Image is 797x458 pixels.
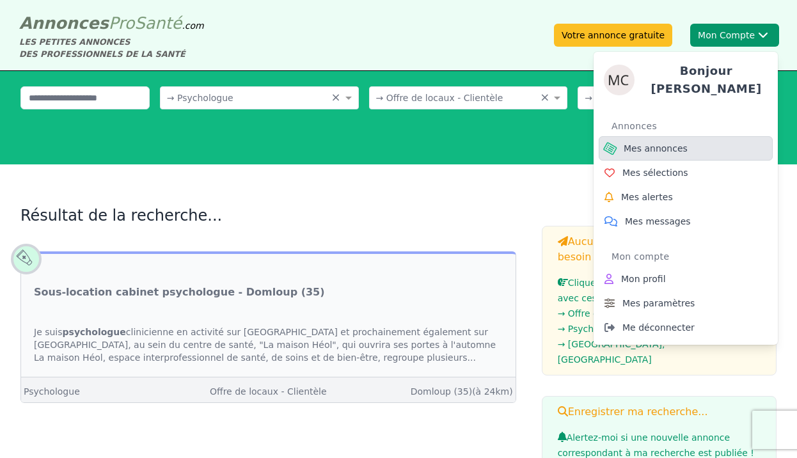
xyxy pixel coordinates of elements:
[21,313,516,377] div: Je suis clinicienne en activité sur [GEOGRAPHIC_DATA] et prochainement également sur [GEOGRAPHIC_...
[558,432,754,458] span: Alertez-moi si une nouvelle annonce correspondant à ma recherche est publiée !
[24,386,80,397] a: Psychologue
[622,166,688,179] span: Mes sélections
[621,272,666,285] span: Mon profil
[599,185,773,209] a: Mes alertes
[599,291,773,315] a: Mes paramètres
[599,209,773,233] a: Mes messages
[612,246,773,267] div: Mon compte
[134,13,182,33] span: Santé
[109,13,135,33] span: Pro
[558,234,761,265] h3: Aucune annonce correspond à votre besoin ?
[20,114,777,127] div: Affiner la recherche...
[622,321,695,334] span: Me déconnecter
[558,336,761,367] li: → [GEOGRAPHIC_DATA], [GEOGRAPHIC_DATA]
[625,215,691,228] span: Mes messages
[599,161,773,185] a: Mes sélections
[540,91,551,104] span: Clear all
[19,13,204,33] a: AnnoncesProSanté.com
[604,65,635,95] img: Magali
[558,404,761,420] h3: Enregistrer ma recherche...
[558,278,761,367] a: Cliquez ici pour déposer une annonce avec ces critères :→ Offre de locaux - Clientèle→ Psychologu...
[411,386,513,397] a: Domloup (35)(à 24km)
[624,142,688,155] span: Mes annonces
[690,24,779,47] button: Mon CompteMagaliBonjour [PERSON_NAME]AnnoncesMes annoncesMes sélectionsMes alertesMes messagesMon...
[20,205,516,226] h2: Résultat de la recherche...
[558,321,761,336] li: → Psychologue
[622,297,695,310] span: Mes paramètres
[472,386,513,397] span: (à 24km)
[19,13,109,33] span: Annonces
[612,116,773,136] div: Annonces
[645,62,768,98] h4: Bonjour [PERSON_NAME]
[182,20,203,31] span: .com
[599,136,773,161] a: Mes annonces
[63,327,126,337] strong: psychologue
[331,91,342,104] span: Clear all
[34,285,325,300] a: Sous-location cabinet psychologue - Domloup (35)
[19,36,204,60] div: LES PETITES ANNONCES DES PROFESSIONNELS DE LA SANTÉ
[599,267,773,291] a: Mon profil
[210,386,327,397] a: Offre de locaux - Clientèle
[621,191,673,203] span: Mes alertes
[558,306,761,321] li: → Offre de locaux - Clientèle
[599,315,773,340] a: Me déconnecter
[554,24,672,47] a: Votre annonce gratuite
